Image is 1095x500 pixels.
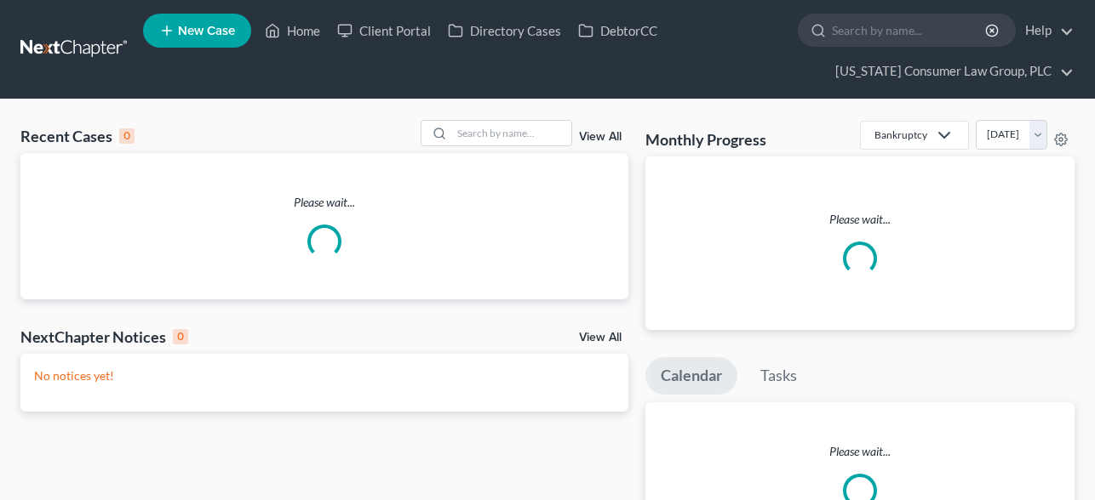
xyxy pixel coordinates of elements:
h3: Monthly Progress [645,129,766,150]
div: Recent Cases [20,126,135,146]
div: 0 [173,329,188,344]
a: View All [579,131,622,143]
p: Please wait... [20,194,628,211]
div: Bankruptcy [874,128,927,142]
a: Tasks [745,357,812,395]
input: Search by name... [452,121,571,145]
div: 0 [119,128,135,144]
a: Directory Cases [439,15,570,46]
a: Client Portal [329,15,439,46]
p: Please wait... [659,211,1061,228]
p: Please wait... [645,443,1075,460]
a: Home [256,15,329,46]
span: New Case [178,25,235,37]
div: NextChapter Notices [20,327,188,347]
input: Search by name... [832,14,988,46]
a: View All [579,332,622,344]
a: Help [1017,15,1074,46]
a: Calendar [645,357,737,395]
p: No notices yet! [34,367,615,384]
a: [US_STATE] Consumer Law Group, PLC [827,56,1074,87]
a: DebtorCC [570,15,666,46]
